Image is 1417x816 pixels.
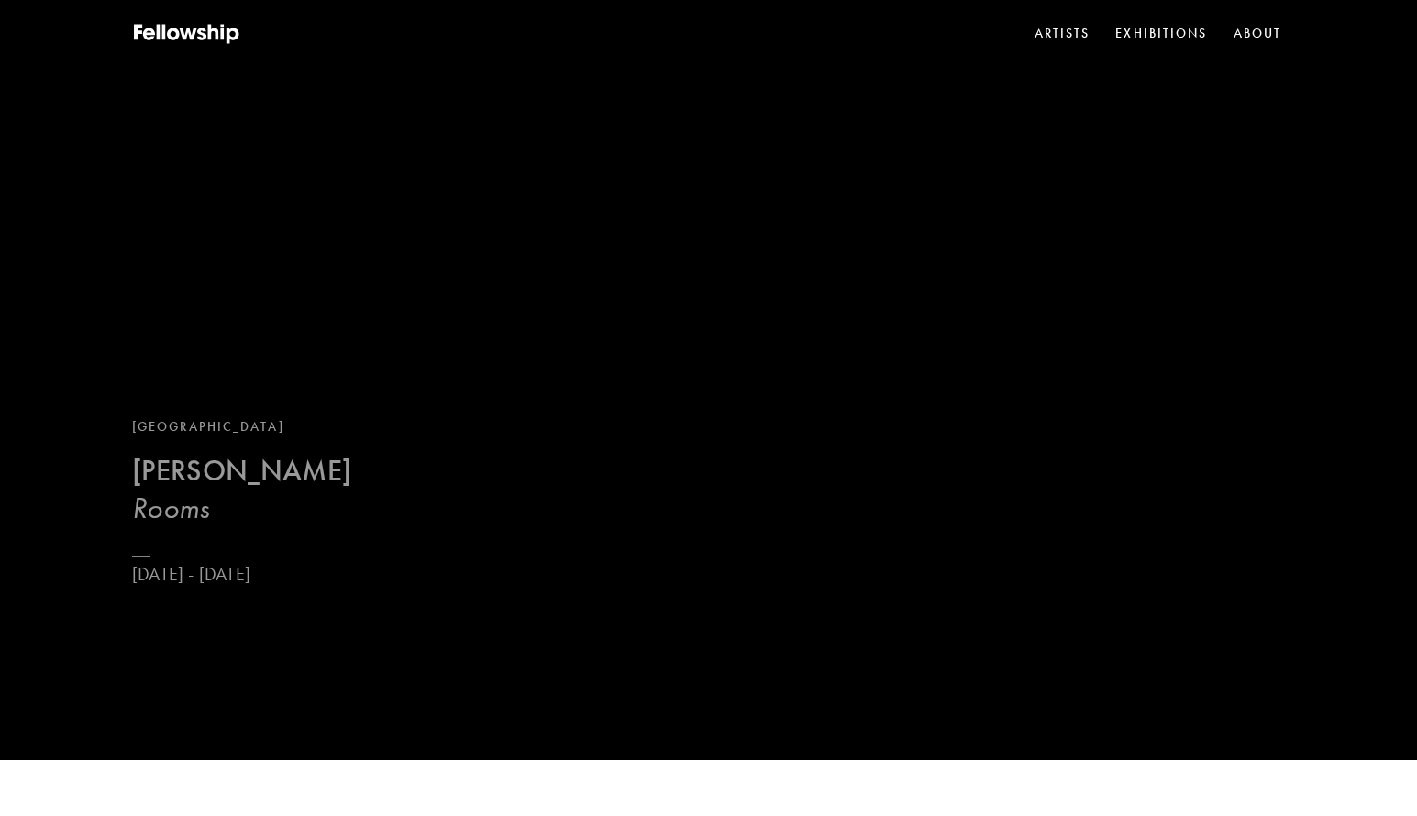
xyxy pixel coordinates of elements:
[1031,20,1094,48] a: Artists
[132,453,351,489] b: [PERSON_NAME]
[132,490,351,526] h3: Rooms
[132,417,351,437] div: [GEOGRAPHIC_DATA]
[132,417,351,586] a: [GEOGRAPHIC_DATA][PERSON_NAME]Rooms[DATE] - [DATE]
[1112,20,1211,48] a: Exhibitions
[1230,20,1286,48] a: About
[132,563,351,586] p: [DATE] - [DATE]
